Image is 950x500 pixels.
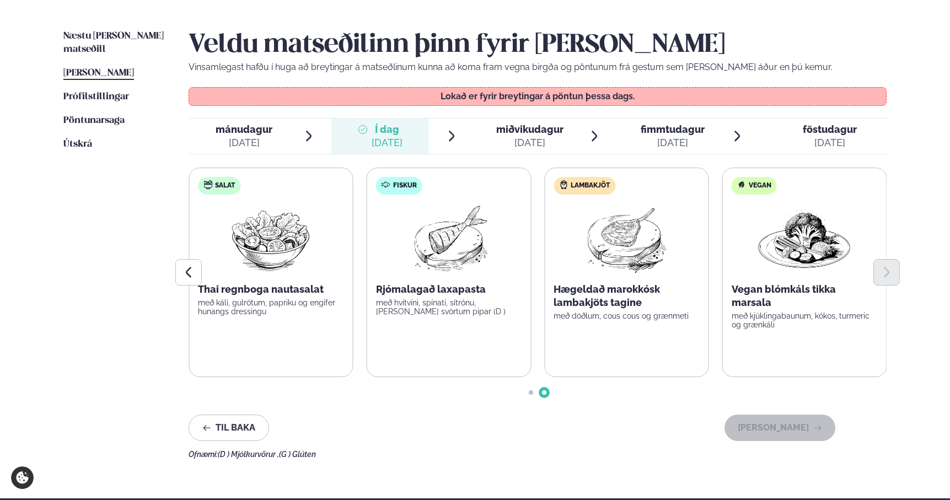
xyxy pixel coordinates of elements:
[63,67,134,80] a: [PERSON_NAME]
[554,283,700,309] p: Hægeldað marokkósk lambakjöts tagine
[803,123,857,135] span: föstudagur
[578,203,675,274] img: Lamb-Meat.png
[393,181,417,190] span: Fiskur
[372,123,402,136] span: Í dag
[554,311,700,320] p: með döðlum, cous cous og grænmeti
[496,136,563,149] div: [DATE]
[571,181,610,190] span: Lambakjöt
[189,30,887,61] h2: Veldu matseðilinn þinn fyrir [PERSON_NAME]
[198,283,344,296] p: Thai regnboga nautasalat
[222,203,320,274] img: Salad.png
[803,136,857,149] div: [DATE]
[175,259,202,286] button: Previous slide
[400,203,497,274] img: Fish.png
[63,92,129,101] span: Prófílstillingar
[641,123,705,135] span: fimmtudagur
[732,283,878,309] p: Vegan blómkáls tikka marsala
[215,181,235,190] span: Salat
[559,180,568,189] img: Lamb.svg
[216,123,272,135] span: mánudagur
[63,138,92,151] a: Útskrá
[63,114,125,127] a: Pöntunarsaga
[496,123,563,135] span: miðvikudagur
[382,180,390,189] img: fish.svg
[216,136,272,149] div: [DATE]
[724,415,835,441] button: [PERSON_NAME]
[203,180,212,189] img: salad.svg
[749,181,771,190] span: Vegan
[63,68,134,78] span: [PERSON_NAME]
[737,180,746,189] img: Vegan.svg
[542,390,546,395] span: Go to slide 2
[641,136,705,149] div: [DATE]
[11,466,34,489] a: Cookie settings
[189,415,269,441] button: Til baka
[189,61,887,74] p: Vinsamlegast hafðu í huga að breytingar á matseðlinum kunna að koma fram vegna birgða og pöntunum...
[873,259,900,286] button: Next slide
[372,136,402,149] div: [DATE]
[63,90,129,104] a: Prófílstillingar
[200,92,876,101] p: Lokað er fyrir breytingar á pöntun þessa dags.
[732,311,878,329] p: með kjúklingabaunum, kókos, turmeric og grænkáli
[63,30,167,56] a: Næstu [PERSON_NAME] matseðill
[529,390,533,395] span: Go to slide 1
[63,139,92,149] span: Útskrá
[189,450,887,459] div: Ofnæmi:
[756,203,853,274] img: Vegan.png
[63,31,164,54] span: Næstu [PERSON_NAME] matseðill
[279,450,316,459] span: (G ) Glúten
[198,298,344,316] p: með káli, gulrótum, papriku og engifer hunangs dressingu
[376,298,522,316] p: með hvítvíni, spínati, sítrónu, [PERSON_NAME] svörtum pipar (D )
[63,116,125,125] span: Pöntunarsaga
[376,283,522,296] p: Rjómalagað laxapasta
[218,450,279,459] span: (D ) Mjólkurvörur ,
